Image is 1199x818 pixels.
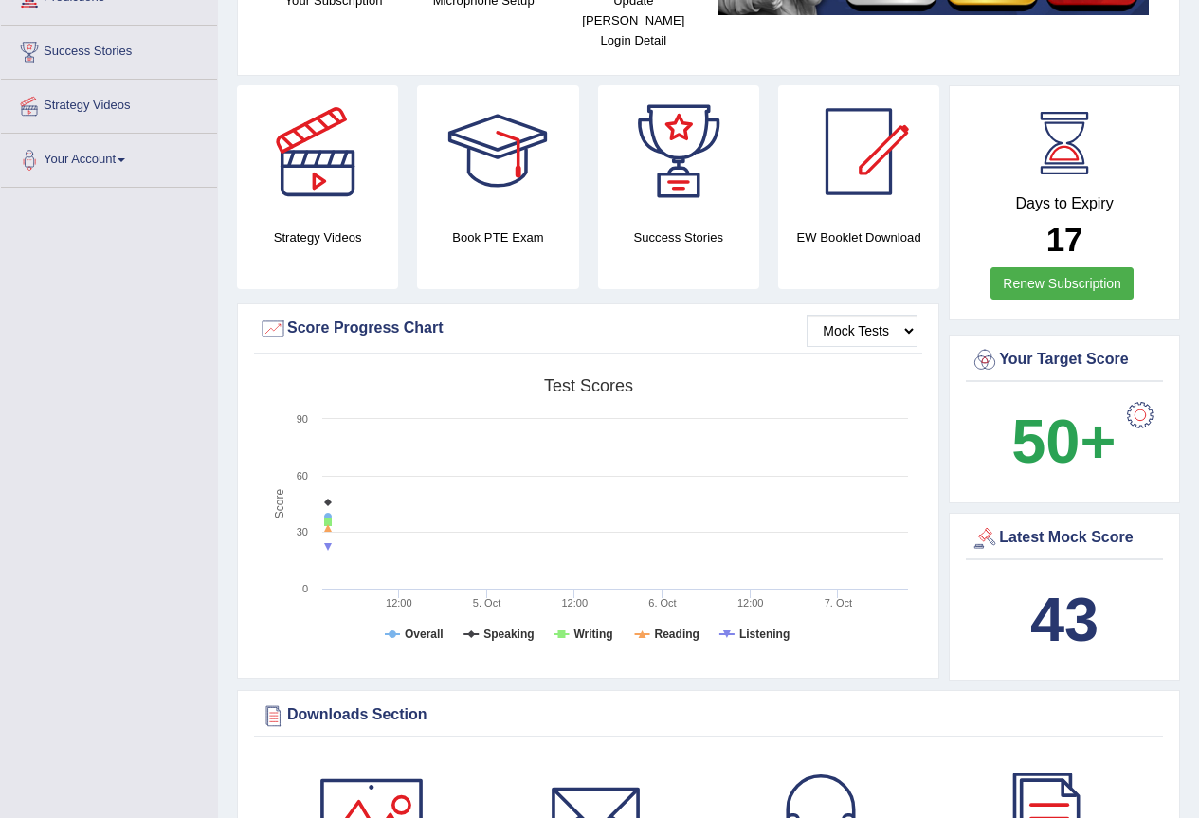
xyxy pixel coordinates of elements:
[737,597,764,609] text: 12:00
[297,413,308,425] text: 90
[1011,407,1116,476] b: 50+
[417,227,578,247] h4: Book PTE Exam
[473,597,500,609] tspan: 5. Oct
[544,376,633,395] tspan: Test scores
[273,489,286,519] tspan: Score
[573,627,612,641] tspan: Writing
[386,597,412,609] text: 12:00
[297,470,308,482] text: 60
[971,524,1158,553] div: Latest Mock Score
[1046,221,1083,258] b: 17
[778,227,939,247] h4: EW Booklet Download
[655,627,699,641] tspan: Reading
[990,267,1134,300] a: Renew Subscription
[1030,585,1099,654] b: 43
[825,597,852,609] tspan: 7. Oct
[1,26,217,73] a: Success Stories
[259,701,1158,730] div: Downloads Section
[971,346,1158,374] div: Your Target Score
[598,227,759,247] h4: Success Stories
[259,315,917,343] div: Score Progress Chart
[1,80,217,127] a: Strategy Videos
[302,583,308,594] text: 0
[561,597,588,609] text: 12:00
[483,627,534,641] tspan: Speaking
[648,597,676,609] tspan: 6. Oct
[237,227,398,247] h4: Strategy Videos
[297,526,308,537] text: 30
[971,195,1158,212] h4: Days to Expiry
[405,627,444,641] tspan: Overall
[1,134,217,181] a: Your Account
[739,627,790,641] tspan: Listening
